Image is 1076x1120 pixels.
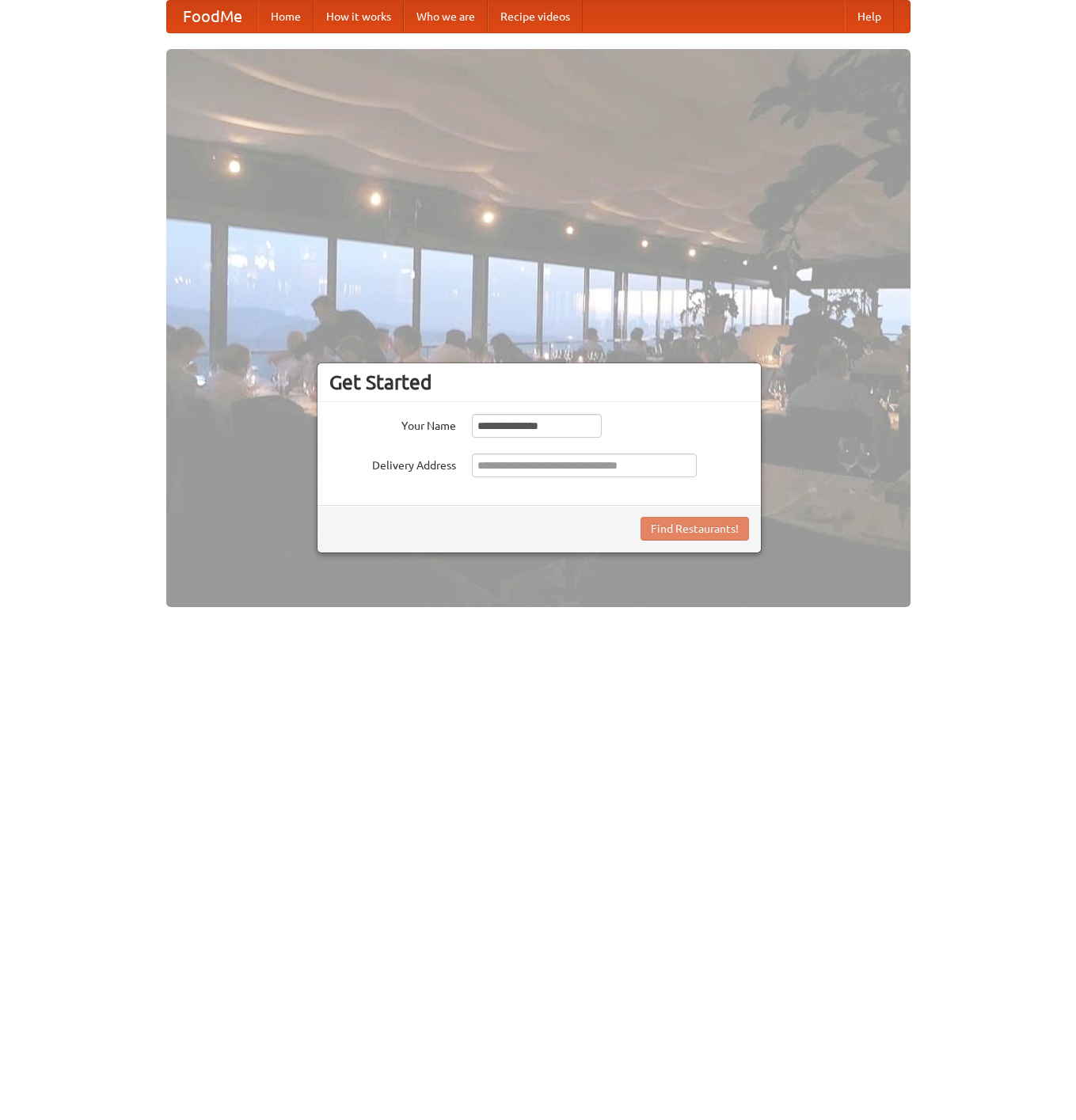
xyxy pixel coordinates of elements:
[329,454,456,473] label: Delivery Address
[258,1,314,32] a: Home
[641,517,749,541] button: Find Restaurants!
[488,1,583,32] a: Recipe videos
[329,414,456,434] label: Your Name
[314,1,404,32] a: How it works
[404,1,488,32] a: Who we are
[845,1,894,32] a: Help
[329,370,749,394] h3: Get Started
[167,1,258,32] a: FoodMe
